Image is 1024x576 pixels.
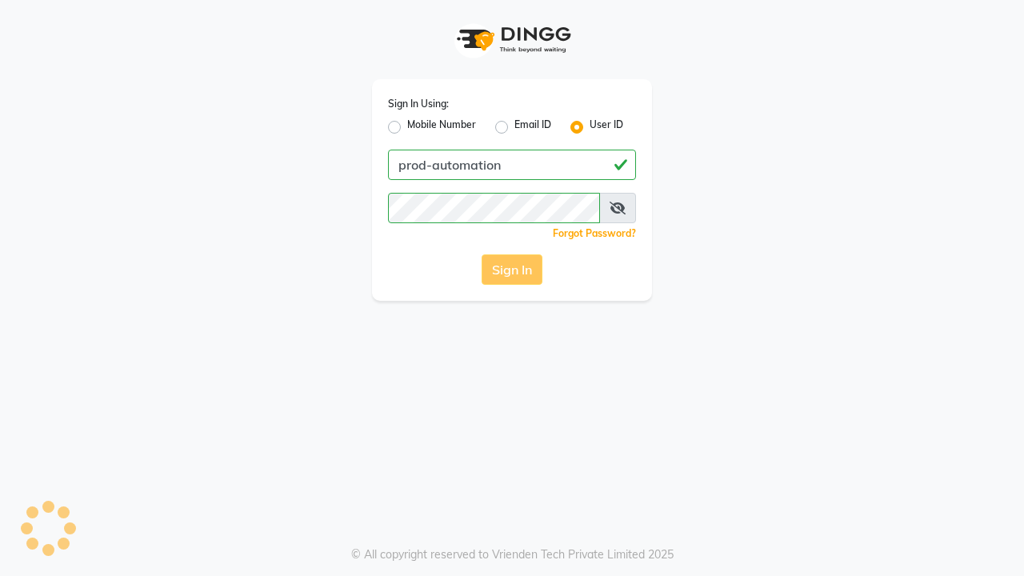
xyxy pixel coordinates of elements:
[514,118,551,137] label: Email ID
[407,118,476,137] label: Mobile Number
[388,193,600,223] input: Username
[553,227,636,239] a: Forgot Password?
[590,118,623,137] label: User ID
[388,150,636,180] input: Username
[388,97,449,111] label: Sign In Using:
[448,16,576,63] img: logo1.svg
